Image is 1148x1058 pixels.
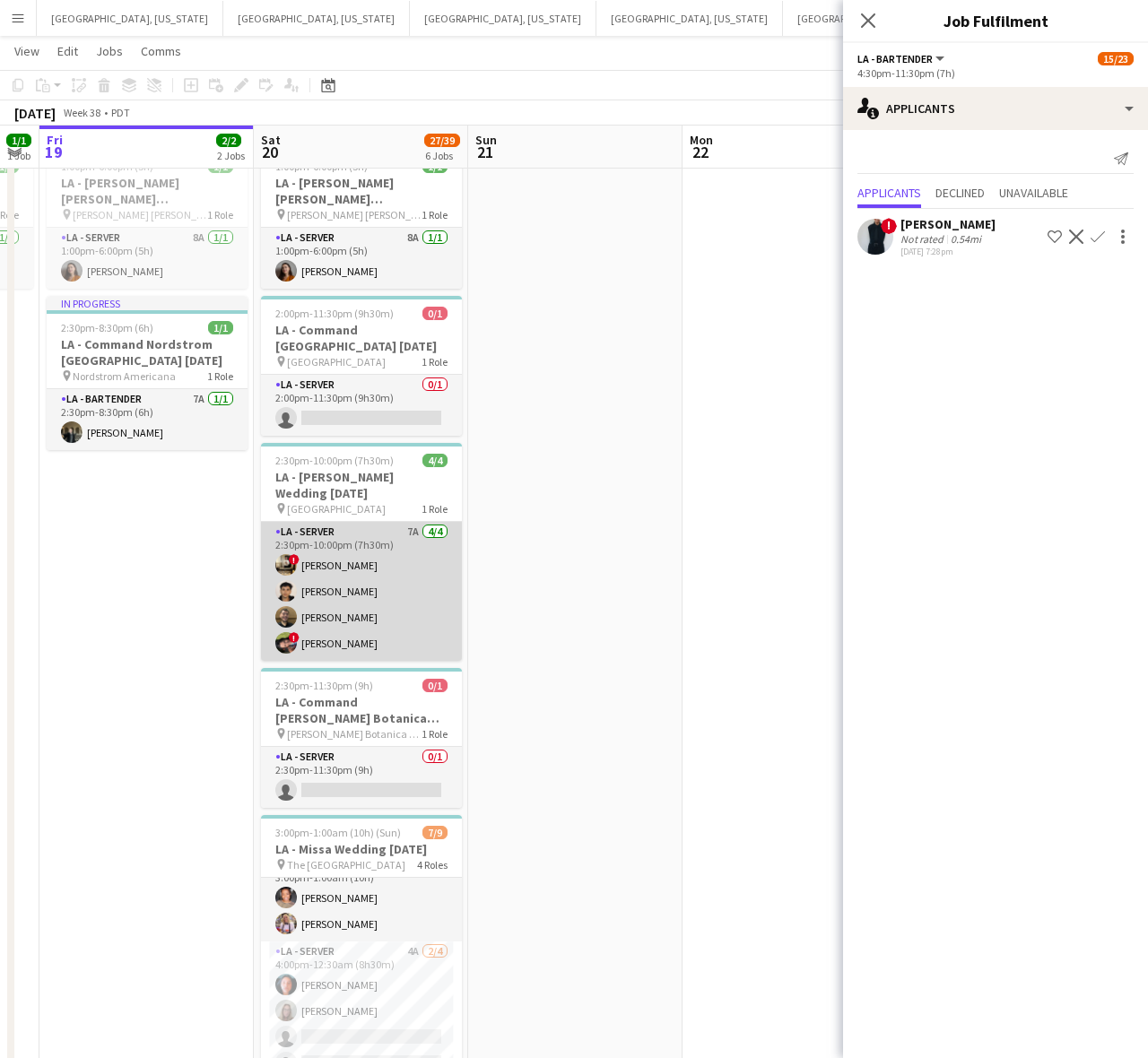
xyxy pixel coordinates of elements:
span: ! [881,218,897,234]
span: 1 Role [422,727,448,741]
app-job-card: In progress2:30pm-8:30pm (6h)1/1LA - Command Nordstrom [GEOGRAPHIC_DATA] [DATE] Nordstrom America... [47,296,248,450]
span: [PERSON_NAME] [PERSON_NAME] Hills [287,208,422,221]
div: Applicants [843,87,1148,130]
a: View [7,39,47,63]
button: [GEOGRAPHIC_DATA], [US_STATE] [596,1,783,36]
span: 19 [44,142,63,162]
a: Jobs [89,39,130,63]
span: [GEOGRAPHIC_DATA] [287,502,386,516]
span: 20 [258,142,281,162]
app-job-card: 1:00pm-6:00pm (5h)1/1LA - [PERSON_NAME] [PERSON_NAME][GEOGRAPHIC_DATA] [DATE] [PERSON_NAME] [PERS... [47,149,248,289]
h3: LA - [PERSON_NAME] Wedding [DATE] [261,469,462,501]
span: Week 38 [59,106,104,119]
span: 1 Role [207,369,233,383]
span: The [GEOGRAPHIC_DATA] [287,858,405,872]
div: In progress [47,296,248,310]
span: 2:00pm-11:30pm (9h30m) [275,307,394,320]
button: LA - Bartender [857,52,947,65]
span: Edit [57,43,78,59]
span: 15/23 [1098,52,1134,65]
a: Comms [134,39,188,63]
span: 1 Role [422,502,448,516]
span: 3:00pm-1:00am (10h) (Sun) [275,826,401,839]
span: [PERSON_NAME] Botanica Garden [287,727,422,741]
app-job-card: 2:00pm-11:30pm (9h30m)0/1LA - Command [GEOGRAPHIC_DATA] [DATE] [GEOGRAPHIC_DATA]1 RoleLA - Server... [261,296,462,436]
h3: LA - Command [PERSON_NAME] Botanica [DATE] [261,694,462,726]
button: [GEOGRAPHIC_DATA], [US_STATE] [37,1,223,36]
div: 6 Jobs [425,149,459,162]
span: 0/1 [422,679,448,692]
app-card-role: LA - Server8A1/11:00pm-6:00pm (5h)[PERSON_NAME] [47,228,248,289]
div: [DATE] 7:28pm [900,246,996,257]
div: PDT [111,106,130,119]
button: [GEOGRAPHIC_DATA], [US_STATE] [410,1,596,36]
app-card-role: LA - Server0/12:30pm-11:30pm (9h) [261,747,462,808]
button: [GEOGRAPHIC_DATA], [US_STATE] [223,1,410,36]
app-job-card: 1:00pm-6:00pm (5h)1/1LA - [PERSON_NAME] [PERSON_NAME][GEOGRAPHIC_DATA] [DATE] [PERSON_NAME] [PERS... [261,149,462,289]
span: 1/1 [208,321,233,334]
app-card-role: LA - Server0/12:00pm-11:30pm (9h30m) [261,375,462,436]
div: 0.54mi [947,232,985,246]
h3: LA - [PERSON_NAME] [PERSON_NAME][GEOGRAPHIC_DATA] [DATE] [261,175,462,207]
span: 1 Role [422,208,448,221]
h3: LA - [PERSON_NAME] [PERSON_NAME][GEOGRAPHIC_DATA] [DATE] [47,175,248,207]
app-card-role: LA - Server7A4/42:30pm-10:00pm (7h30m)![PERSON_NAME][PERSON_NAME][PERSON_NAME]![PERSON_NAME] [261,522,462,661]
span: Mon [690,132,713,148]
a: Edit [50,39,85,63]
app-job-card: 2:30pm-11:30pm (9h)0/1LA - Command [PERSON_NAME] Botanica [DATE] [PERSON_NAME] Botanica Garden1 R... [261,668,462,808]
span: 22 [687,142,713,162]
app-card-role: LA - Server8A1/11:00pm-6:00pm (5h)[PERSON_NAME] [261,228,462,289]
span: 21 [473,142,497,162]
span: Declined [935,186,985,199]
h3: LA - Missa Wedding [DATE] [261,841,462,857]
span: 1 Role [207,208,233,221]
span: 1/1 [6,134,31,147]
div: 4:30pm-11:30pm (7h) [857,66,1134,80]
span: LA - Bartender [857,52,933,65]
span: [GEOGRAPHIC_DATA] [287,355,386,369]
h3: LA - Command Nordstrom [GEOGRAPHIC_DATA] [DATE] [47,336,248,369]
button: [GEOGRAPHIC_DATA], [US_STATE] [783,1,970,36]
app-card-role: LA - Bartender10A2/23:00pm-1:00am (10h)[PERSON_NAME][PERSON_NAME] [261,854,462,941]
span: 4 Roles [417,858,448,872]
app-job-card: 2:30pm-10:00pm (7h30m)4/4LA - [PERSON_NAME] Wedding [DATE] [GEOGRAPHIC_DATA]1 RoleLA - Server7A4/... [261,443,462,661]
div: 2 Jobs [217,149,245,162]
span: 7/9 [422,826,448,839]
span: 27/39 [424,134,460,147]
span: View [14,43,39,59]
span: Applicants [857,186,921,199]
div: [DATE] [14,104,56,122]
div: Not rated [900,232,947,246]
app-card-role: LA - Bartender7A1/12:30pm-8:30pm (6h)[PERSON_NAME] [47,389,248,450]
span: [PERSON_NAME] [PERSON_NAME] Hills [73,208,207,221]
span: Sat [261,132,281,148]
span: ! [289,632,300,643]
span: 0/1 [422,307,448,320]
span: 2:30pm-10:00pm (7h30m) [275,454,394,467]
span: Sun [475,132,497,148]
span: 2:30pm-11:30pm (9h) [275,679,373,692]
span: Jobs [96,43,123,59]
span: Nordstrom Americana [73,369,176,383]
div: [PERSON_NAME] [900,216,996,232]
span: 1 Role [422,355,448,369]
span: Fri [47,132,63,148]
span: ! [289,554,300,565]
span: 2/2 [216,134,241,147]
span: Comms [141,43,181,59]
span: Unavailable [999,186,1068,199]
span: 2:30pm-8:30pm (6h) [61,321,153,334]
span: 4/4 [422,454,448,467]
h3: Job Fulfilment [843,9,1148,32]
h3: LA - Command [GEOGRAPHIC_DATA] [DATE] [261,322,462,354]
